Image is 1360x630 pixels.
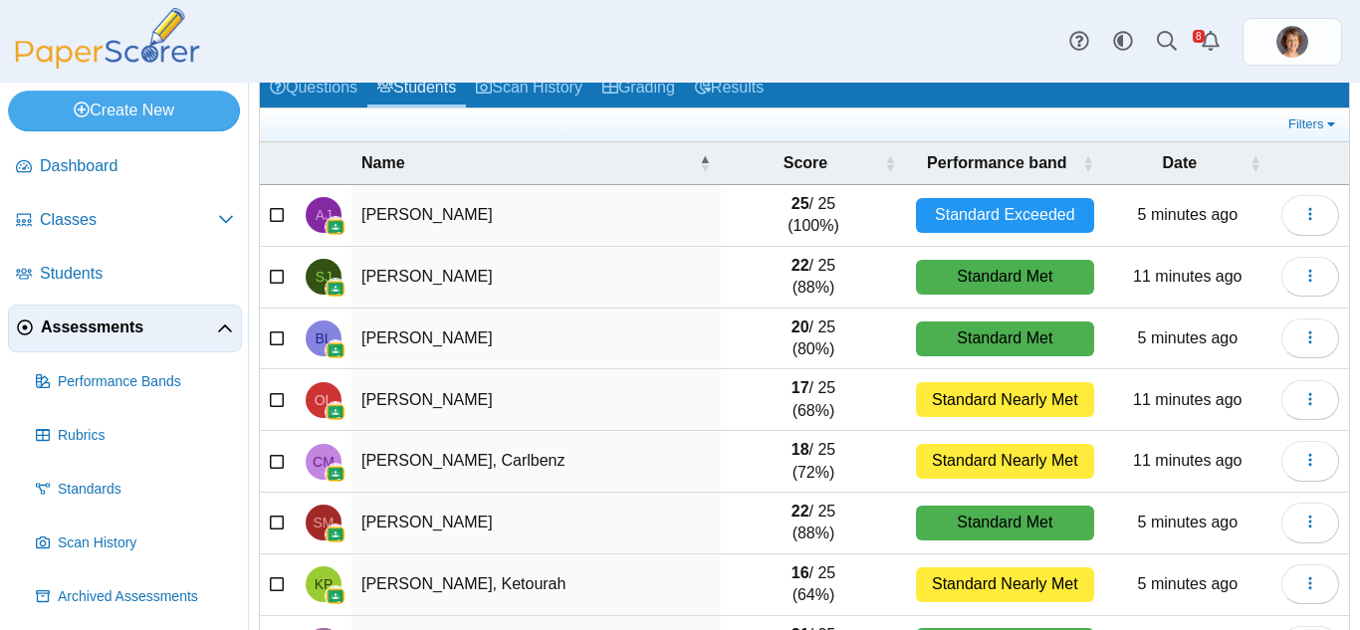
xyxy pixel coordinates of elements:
img: ps.Qn51bzteyXZ9eoKk [1276,26,1308,58]
td: [PERSON_NAME] [351,247,721,309]
a: Scan History [28,520,242,567]
span: Students [40,263,234,285]
div: Standard Exceeded [916,198,1094,233]
span: Performance band [916,152,1078,174]
img: googleClassroom-logo.png [326,217,345,237]
span: Archived Assessments [58,587,234,607]
img: googleClassroom-logo.png [326,464,345,484]
div: Standard Met [916,321,1094,356]
a: Create New [8,91,240,130]
a: Grading [592,71,685,107]
div: Standard Nearly Met [916,444,1094,479]
a: Performance Bands [28,358,242,406]
a: Students [367,71,466,107]
span: Scan History [58,533,234,553]
td: [PERSON_NAME], Carlbenz [351,431,721,493]
span: Sidney Michel [314,516,335,529]
div: Standard Met [916,260,1094,295]
td: / 25 (88%) [721,493,906,554]
b: 25 [792,195,809,212]
span: Standards [58,480,234,500]
div: Standard Nearly Met [916,567,1094,602]
span: Classes [40,209,218,231]
span: Elise Harding [1276,26,1308,58]
td: / 25 (72%) [721,431,906,493]
b: 16 [792,564,809,581]
time: Oct 15, 2025 at 12:54 PM [1133,391,1242,408]
td: / 25 (64%) [721,554,906,616]
span: Score : Activate to sort [884,153,896,173]
img: googleClassroom-logo.png [326,586,345,606]
a: PaperScorer [8,55,207,72]
img: PaperScorer [8,8,207,69]
span: Performance Bands [58,372,234,392]
span: Score [731,152,880,174]
time: Oct 15, 2025 at 1:00 PM [1138,575,1239,592]
b: 22 [792,257,809,274]
time: Oct 15, 2025 at 1:00 PM [1138,514,1239,530]
time: Oct 15, 2025 at 1:00 PM [1138,329,1239,346]
span: Date : Activate to sort [1249,153,1261,173]
img: googleClassroom-logo.png [326,525,345,544]
span: Brianna Lamur [315,331,332,345]
b: 20 [792,318,809,335]
a: Filters [1283,114,1344,134]
a: ps.Qn51bzteyXZ9eoKk [1243,18,1342,66]
a: Alerts [1189,20,1233,64]
a: Dashboard [8,143,242,191]
a: Students [8,251,242,299]
b: 22 [792,503,809,520]
span: Samuel Joseph [316,270,332,284]
span: Name [361,152,695,174]
time: Oct 15, 2025 at 12:54 PM [1133,268,1242,285]
span: Name : Activate to invert sorting [699,153,711,173]
span: Rubrics [58,426,234,446]
div: Standard Nearly Met [916,382,1094,417]
a: Rubrics [28,412,242,460]
span: Angelica Jolly [316,208,332,222]
a: Classes [8,197,242,245]
span: Olivia Long [315,393,334,407]
span: Performance band : Activate to sort [1082,153,1094,173]
a: Archived Assessments [28,573,242,621]
span: Date [1114,152,1246,174]
td: [PERSON_NAME], Ketourah [351,554,721,616]
td: [PERSON_NAME] [351,185,721,247]
span: Assessments [41,316,217,338]
a: Results [685,71,774,107]
a: Assessments [8,305,242,352]
td: / 25 (68%) [721,369,906,431]
td: [PERSON_NAME] [351,369,721,431]
span: Carlbenz Michaud [313,455,335,469]
td: [PERSON_NAME] [351,309,721,370]
img: googleClassroom-logo.png [326,279,345,299]
span: Ketourah Pierre [315,577,334,591]
img: googleClassroom-logo.png [326,340,345,360]
time: Oct 15, 2025 at 12:54 PM [1133,452,1242,469]
div: Standard Met [916,506,1094,540]
td: [PERSON_NAME] [351,493,721,554]
td: / 25 (88%) [721,247,906,309]
b: 17 [792,379,809,396]
td: / 25 (100%) [721,185,906,247]
a: Scan History [466,71,592,107]
img: googleClassroom-logo.png [326,402,345,422]
time: Oct 15, 2025 at 1:00 PM [1138,206,1239,223]
span: Dashboard [40,155,234,177]
a: Questions [260,71,367,107]
td: / 25 (80%) [721,309,906,370]
b: 18 [792,441,809,458]
a: Standards [28,466,242,514]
